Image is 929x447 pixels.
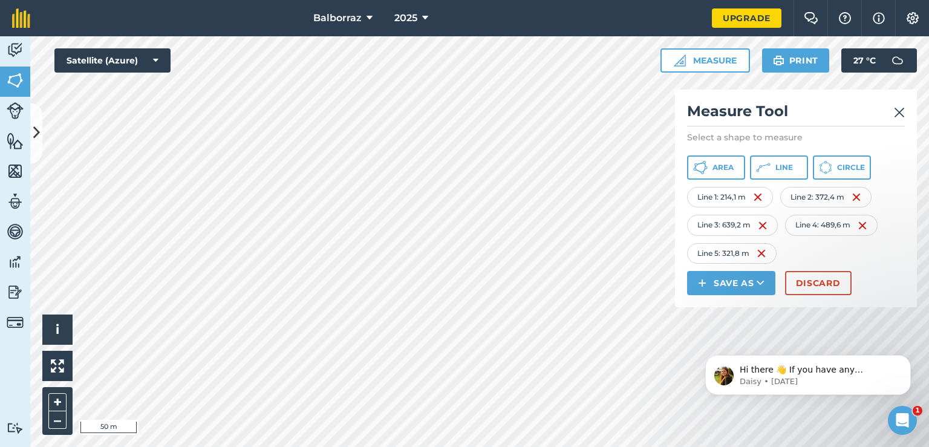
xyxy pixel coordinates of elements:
img: svg+xml;base64,PD94bWwgdmVyc2lvbj0iMS4wIiBlbmNvZGluZz0idXRmLTgiPz4KPCEtLSBHZW5lcmF0b3I6IEFkb2JlIE... [7,192,24,210]
img: svg+xml;base64,PHN2ZyB4bWxucz0iaHR0cDovL3d3dy53My5vcmcvMjAwMC9zdmciIHdpZHRoPSIxOSIgaGVpZ2h0PSIyNC... [773,53,784,68]
img: svg+xml;base64,PHN2ZyB4bWxucz0iaHR0cDovL3d3dy53My5vcmcvMjAwMC9zdmciIHdpZHRoPSIxNyIgaGVpZ2h0PSIxNy... [873,11,885,25]
a: Upgrade [712,8,781,28]
button: Satellite (Azure) [54,48,171,73]
img: svg+xml;base64,PHN2ZyB4bWxucz0iaHR0cDovL3d3dy53My5vcmcvMjAwMC9zdmciIHdpZHRoPSIyMiIgaGVpZ2h0PSIzMC... [894,105,905,120]
img: A cog icon [905,12,920,24]
span: Line [775,163,793,172]
button: + [48,393,67,411]
img: svg+xml;base64,PHN2ZyB4bWxucz0iaHR0cDovL3d3dy53My5vcmcvMjAwMC9zdmciIHdpZHRoPSIxNiIgaGVpZ2h0PSIyNC... [758,218,768,233]
button: Discard [785,271,852,295]
span: 27 ° C [853,48,876,73]
div: Line 3 : 639,2 m [687,215,778,235]
img: svg+xml;base64,PD94bWwgdmVyc2lvbj0iMS4wIiBlbmNvZGluZz0idXRmLTgiPz4KPCEtLSBHZW5lcmF0b3I6IEFkb2JlIE... [7,422,24,434]
div: Line 2 : 372,4 m [780,187,872,207]
button: Circle [813,155,871,180]
img: fieldmargin Logo [12,8,30,28]
button: Area [687,155,745,180]
h2: Measure Tool [687,102,905,126]
button: 27 °C [841,48,917,73]
img: svg+xml;base64,PD94bWwgdmVyc2lvbj0iMS4wIiBlbmNvZGluZz0idXRmLTgiPz4KPCEtLSBHZW5lcmF0b3I6IEFkb2JlIE... [7,223,24,241]
img: svg+xml;base64,PHN2ZyB4bWxucz0iaHR0cDovL3d3dy53My5vcmcvMjAwMC9zdmciIHdpZHRoPSIxNiIgaGVpZ2h0PSIyNC... [852,190,861,204]
span: 1 [913,406,922,416]
img: Four arrows, one pointing top left, one top right, one bottom right and the last bottom left [51,359,64,373]
img: svg+xml;base64,PD94bWwgdmVyc2lvbj0iMS4wIiBlbmNvZGluZz0idXRmLTgiPz4KPCEtLSBHZW5lcmF0b3I6IEFkb2JlIE... [7,314,24,331]
iframe: Intercom live chat [888,406,917,435]
img: A question mark icon [838,12,852,24]
div: Line 5 : 321,8 m [687,243,777,264]
iframe: Intercom notifications message [687,330,929,414]
div: Line 4 : 489,6 m [785,215,878,235]
span: 2025 [394,11,417,25]
button: – [48,411,67,429]
button: i [42,315,73,345]
img: svg+xml;base64,PHN2ZyB4bWxucz0iaHR0cDovL3d3dy53My5vcmcvMjAwMC9zdmciIHdpZHRoPSIxNiIgaGVpZ2h0PSIyNC... [858,218,867,233]
img: svg+xml;base64,PD94bWwgdmVyc2lvbj0iMS4wIiBlbmNvZGluZz0idXRmLTgiPz4KPCEtLSBHZW5lcmF0b3I6IEFkb2JlIE... [7,283,24,301]
span: Circle [837,163,865,172]
div: Line 1 : 214,1 m [687,187,773,207]
button: Save as [687,271,775,295]
img: svg+xml;base64,PHN2ZyB4bWxucz0iaHR0cDovL3d3dy53My5vcmcvMjAwMC9zdmciIHdpZHRoPSI1NiIgaGVpZ2h0PSI2MC... [7,162,24,180]
button: Measure [660,48,750,73]
img: svg+xml;base64,PD94bWwgdmVyc2lvbj0iMS4wIiBlbmNvZGluZz0idXRmLTgiPz4KPCEtLSBHZW5lcmF0b3I6IEFkb2JlIE... [7,41,24,59]
img: Ruler icon [674,54,686,67]
p: Select a shape to measure [687,131,905,143]
button: Print [762,48,830,73]
span: i [56,322,59,337]
img: Two speech bubbles overlapping with the left bubble in the forefront [804,12,818,24]
img: svg+xml;base64,PHN2ZyB4bWxucz0iaHR0cDovL3d3dy53My5vcmcvMjAwMC9zdmciIHdpZHRoPSI1NiIgaGVpZ2h0PSI2MC... [7,132,24,150]
button: Line [750,155,808,180]
img: svg+xml;base64,PD94bWwgdmVyc2lvbj0iMS4wIiBlbmNvZGluZz0idXRmLTgiPz4KPCEtLSBHZW5lcmF0b3I6IEFkb2JlIE... [885,48,910,73]
img: svg+xml;base64,PHN2ZyB4bWxucz0iaHR0cDovL3d3dy53My5vcmcvMjAwMC9zdmciIHdpZHRoPSI1NiIgaGVpZ2h0PSI2MC... [7,71,24,90]
img: svg+xml;base64,PHN2ZyB4bWxucz0iaHR0cDovL3d3dy53My5vcmcvMjAwMC9zdmciIHdpZHRoPSIxNCIgaGVpZ2h0PSIyNC... [698,276,706,290]
span: Balborraz [313,11,362,25]
span: Area [712,163,734,172]
img: svg+xml;base64,PD94bWwgdmVyc2lvbj0iMS4wIiBlbmNvZGluZz0idXRmLTgiPz4KPCEtLSBHZW5lcmF0b3I6IEFkb2JlIE... [7,102,24,119]
img: svg+xml;base64,PHN2ZyB4bWxucz0iaHR0cDovL3d3dy53My5vcmcvMjAwMC9zdmciIHdpZHRoPSIxNiIgaGVpZ2h0PSIyNC... [753,190,763,204]
img: svg+xml;base64,PHN2ZyB4bWxucz0iaHR0cDovL3d3dy53My5vcmcvMjAwMC9zdmciIHdpZHRoPSIxNiIgaGVpZ2h0PSIyNC... [757,246,766,261]
img: svg+xml;base64,PD94bWwgdmVyc2lvbj0iMS4wIiBlbmNvZGluZz0idXRmLTgiPz4KPCEtLSBHZW5lcmF0b3I6IEFkb2JlIE... [7,253,24,271]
